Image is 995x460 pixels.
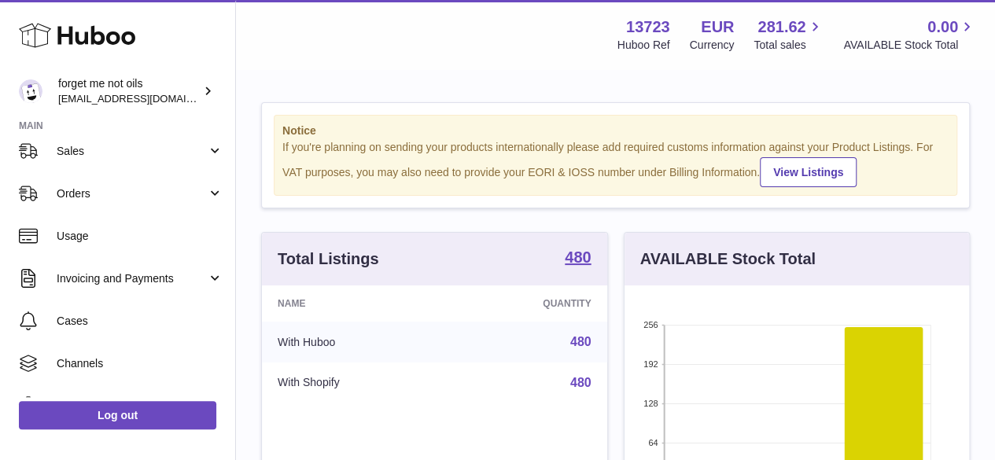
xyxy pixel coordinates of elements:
span: Total sales [754,38,824,53]
span: 281.62 [757,17,805,38]
div: forget me not oils [58,76,200,106]
span: Sales [57,144,207,159]
span: [EMAIL_ADDRESS][DOMAIN_NAME] [58,92,231,105]
strong: 13723 [626,17,670,38]
a: 480 [570,376,591,389]
th: Name [262,285,448,322]
strong: 480 [565,249,591,265]
span: Invoicing and Payments [57,271,207,286]
h3: AVAILABLE Stock Total [640,248,816,270]
a: 480 [570,335,591,348]
span: Channels [57,356,223,371]
div: Currency [690,38,735,53]
span: 0.00 [927,17,958,38]
text: 64 [648,438,658,447]
td: With Huboo [262,322,448,362]
span: Orders [57,186,207,201]
a: 480 [565,249,591,268]
span: Usage [57,229,223,244]
text: 192 [643,359,658,369]
strong: EUR [701,17,734,38]
td: With Shopify [262,362,448,403]
a: View Listings [760,157,857,187]
strong: Notice [282,123,949,138]
span: Cases [57,314,223,329]
text: 128 [643,399,658,408]
th: Quantity [448,285,606,322]
div: If you're planning on sending your products internationally please add required customs informati... [282,140,949,187]
text: 256 [643,320,658,329]
a: 0.00 AVAILABLE Stock Total [843,17,976,53]
a: Log out [19,401,216,429]
a: 281.62 Total sales [754,17,824,53]
div: Huboo Ref [617,38,670,53]
h3: Total Listings [278,248,379,270]
img: internalAdmin-13723@internal.huboo.com [19,79,42,103]
span: AVAILABLE Stock Total [843,38,976,53]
